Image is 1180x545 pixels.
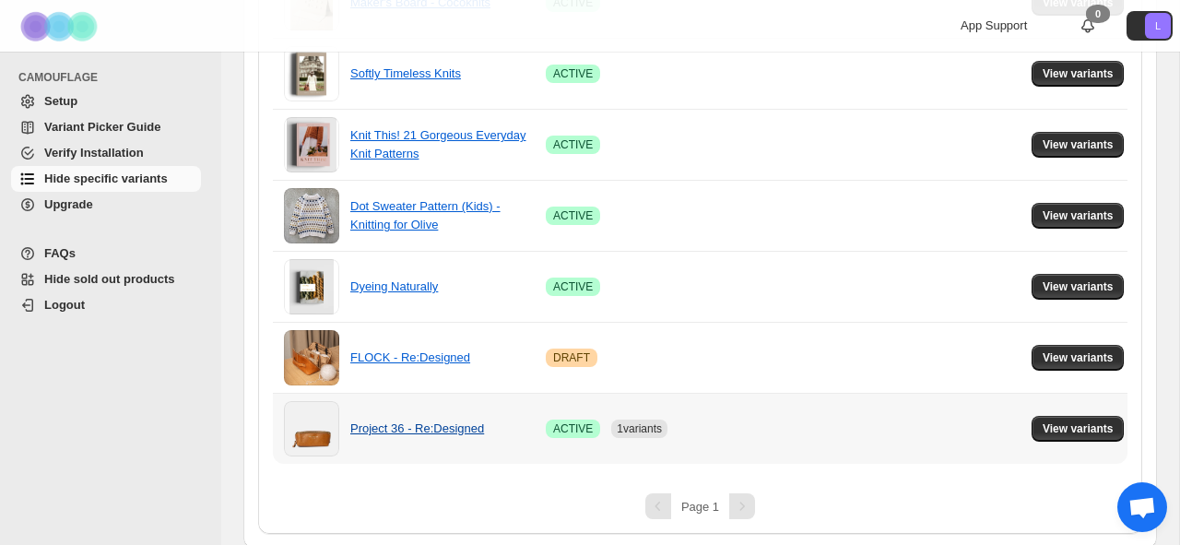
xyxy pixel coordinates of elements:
span: ACTIVE [553,137,593,152]
text: L [1155,20,1161,31]
a: Variant Picker Guide [11,114,201,140]
span: Upgrade [44,197,93,211]
span: Setup [44,94,77,108]
a: Dot Sweater Pattern (Kids) - Knitting for Olive [350,199,501,231]
div: 0 [1086,5,1110,23]
button: View variants [1032,203,1125,229]
img: FLOCK - Re:Designed [284,330,339,385]
a: Softly Timeless Knits [350,66,461,80]
span: ACTIVE [553,66,593,81]
a: 0 [1079,17,1097,35]
span: Verify Installation [44,146,144,160]
span: 1 variants [617,422,662,435]
nav: Pagination [273,493,1127,519]
a: Verify Installation [11,140,201,166]
span: CAMOUFLAGE [18,70,208,85]
button: View variants [1032,61,1125,87]
a: Project 36 - Re:Designed [350,421,484,435]
a: Open chat [1117,482,1167,532]
a: Dyeing Naturally [350,279,438,293]
span: View variants [1043,66,1114,81]
a: Logout [11,292,201,318]
a: FLOCK - Re:Designed [350,350,470,364]
a: Setup [11,89,201,114]
button: Avatar with initials L [1127,11,1173,41]
button: View variants [1032,345,1125,371]
button: View variants [1032,132,1125,158]
button: View variants [1032,274,1125,300]
span: View variants [1043,208,1114,223]
img: Camouflage [15,1,107,52]
span: Hide specific variants [44,172,168,185]
a: Upgrade [11,192,201,218]
span: Logout [44,298,85,312]
img: Knit This! 21 Gorgeous Everyday Knit Patterns [287,117,336,172]
span: View variants [1043,421,1114,436]
a: Hide sold out products [11,267,201,292]
span: ACTIVE [553,279,593,294]
img: Project 36 - Re:Designed [284,401,339,456]
span: Page 1 [681,500,719,514]
span: App Support [961,18,1027,32]
button: View variants [1032,416,1125,442]
span: Avatar with initials L [1145,13,1171,39]
span: Variant Picker Guide [44,120,160,134]
a: FAQs [11,241,201,267]
a: Knit This! 21 Gorgeous Everyday Knit Patterns [350,128,526,160]
span: View variants [1043,279,1114,294]
span: ACTIVE [553,208,593,223]
span: Hide sold out products [44,272,175,286]
a: Hide specific variants [11,166,201,192]
img: Dot Sweater Pattern (Kids) - Knitting for Olive [284,188,339,243]
span: ACTIVE [553,421,593,436]
span: View variants [1043,350,1114,365]
span: DRAFT [553,350,590,365]
span: FAQs [44,246,76,260]
span: View variants [1043,137,1114,152]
